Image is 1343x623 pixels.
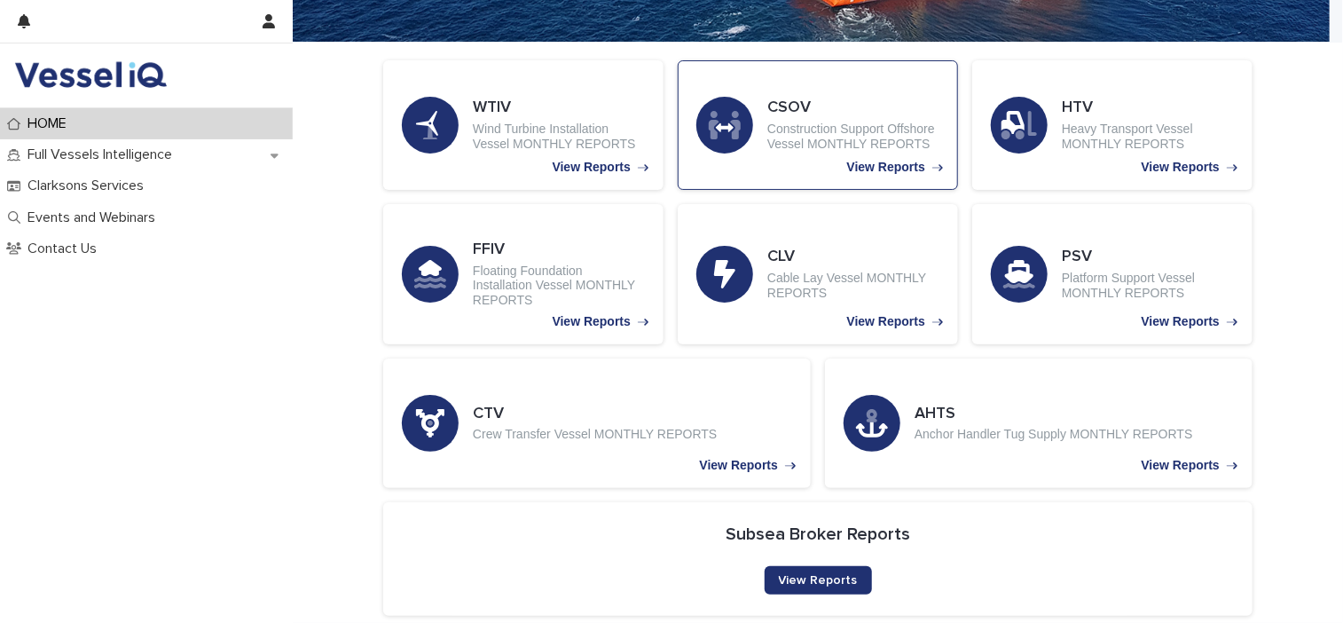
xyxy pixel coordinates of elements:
[1142,458,1220,473] p: View Reports
[473,241,645,260] h3: FFIV
[767,99,939,118] h3: CSOV
[972,60,1253,190] a: View Reports
[473,264,645,308] p: Floating Foundation Installation Vessel MONTHLY REPORTS
[20,146,186,163] p: Full Vessels Intelligence
[473,405,717,424] h3: CTV
[20,241,111,257] p: Contact Us
[700,458,778,473] p: View Reports
[767,122,939,152] p: Construction Support Offshore Vessel MONTHLY REPORTS
[553,314,631,329] p: View Reports
[825,359,1253,488] a: View Reports
[473,122,645,152] p: Wind Turbine Installation Vessel MONTHLY REPORTS
[1062,122,1234,152] p: Heavy Transport Vessel MONTHLY REPORTS
[678,204,958,344] a: View Reports
[473,427,717,442] p: Crew Transfer Vessel MONTHLY REPORTS
[383,60,664,190] a: View Reports
[765,566,872,595] a: View Reports
[678,60,958,190] a: View Reports
[1062,271,1234,301] p: Platform Support Vessel MONTHLY REPORTS
[767,248,939,267] h3: CLV
[553,160,631,175] p: View Reports
[383,204,664,344] a: View Reports
[1062,99,1234,118] h3: HTV
[915,427,1193,442] p: Anchor Handler Tug Supply MONTHLY REPORTS
[915,405,1193,424] h3: AHTS
[473,99,645,118] h3: WTIV
[1142,314,1220,329] p: View Reports
[20,209,169,226] p: Events and Webinars
[847,314,925,329] p: View Reports
[972,204,1253,344] a: View Reports
[726,524,910,545] h2: Subsea Broker Reports
[1142,160,1220,175] p: View Reports
[847,160,925,175] p: View Reports
[14,58,167,93] img: DY2harLS7Ky7oFY6OHCp
[383,359,811,488] a: View Reports
[779,574,858,587] span: View Reports
[767,271,939,301] p: Cable Lay Vessel MONTHLY REPORTS
[1062,248,1234,267] h3: PSV
[20,115,81,132] p: HOME
[20,177,158,194] p: Clarksons Services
